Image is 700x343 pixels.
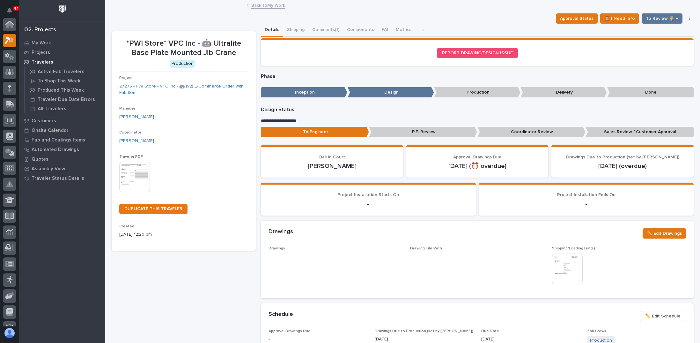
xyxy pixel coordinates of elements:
[269,336,367,343] p: -
[14,6,18,11] p: 47
[375,336,473,343] p: [DATE]
[32,118,56,124] p: Customers
[19,145,105,154] a: Automated Drawings
[645,312,681,320] span: ✏️ Edit Schedule
[3,326,16,340] button: users-avatar
[308,24,343,37] button: Comments (1)
[32,40,51,46] p: My Work
[119,204,188,214] a: DUPLICATE THIS TRAVELER
[556,13,598,24] button: Approval Status
[38,78,80,84] p: To Shop This Week
[3,4,16,17] button: Notifications
[24,27,56,34] div: 02. Projects
[19,48,105,57] a: Projects
[261,107,694,113] p: Design Status
[32,50,50,56] p: Projects
[560,15,593,22] span: Approval Status
[19,164,105,173] a: Assembly View
[119,114,154,120] a: [PERSON_NAME]
[410,247,442,250] span: Drawing File Path
[269,200,468,208] p: -
[25,76,105,85] a: To Shop This Week
[32,128,69,133] p: Onsite Calendar
[119,231,248,238] p: [DATE] 12:20 pm
[32,137,85,143] p: Fab and Coatings Items
[261,127,369,137] p: To Engineer
[19,126,105,135] a: Onsite Calendar
[8,8,16,18] div: Notifications47
[559,162,686,170] p: [DATE] (overdue)
[642,13,682,24] button: To Review 👨‍🏭 →
[269,162,395,170] p: [PERSON_NAME]
[337,193,399,197] span: Project Installation Starts On
[283,24,308,37] button: Shipping
[640,311,686,321] button: ✏️ Edit Schedule
[378,24,392,37] button: FAI
[25,95,105,104] a: Traveler Due Date Errors
[604,15,635,22] span: ⏳ I Need Info
[343,24,378,37] button: Components
[481,336,580,343] p: [DATE]
[32,156,48,162] p: Quotes
[38,69,85,75] p: Active Fab Travelers
[587,329,606,333] span: Fab Crews
[119,107,135,111] span: Manager
[19,57,105,67] a: Travelers
[269,254,402,260] p: -
[319,155,345,159] span: Ball In Court
[375,329,473,333] span: Drawings Due to Production (set by [PERSON_NAME])
[481,329,499,333] span: Due Date
[25,104,105,113] a: All Travelers
[19,173,105,183] a: Traveler Status Details
[19,154,105,164] a: Quotes
[19,135,105,145] a: Fab and Coatings Items
[261,87,347,98] p: Inception
[647,230,682,237] span: ✏️ Edit Drawings
[19,116,105,126] a: Customers
[477,127,586,137] p: Coordinator Review
[25,86,105,95] a: Produced This Week
[369,127,477,137] p: P.E. Review
[38,106,66,112] p: All Travelers
[643,228,686,239] button: ✏️ Edit Drawings
[19,38,105,48] a: My Work
[520,87,607,98] p: Delivery
[646,15,678,22] span: To Review 👨‍🏭 →
[414,162,541,170] p: [DATE] (⏰ overdue)
[251,1,285,9] a: Back toMy Work
[269,247,285,250] span: Drawings
[437,48,518,58] a: REPORT DRAWING/DESIGN ISSUE
[38,97,95,103] p: Traveler Due Date Errors
[119,138,154,144] a: [PERSON_NAME]
[119,39,248,57] p: *PWI Store* VPC Inc - 🤖 Ultralite Base Plate Mounted Jib Crane
[434,87,520,98] p: Production
[261,73,694,80] p: Phase
[25,67,105,76] a: Active Fab Travelers
[392,24,415,37] button: Metrics
[32,147,79,153] p: Automated Drawings
[119,225,134,228] span: Created
[32,166,65,172] p: Assembly View
[566,155,679,159] span: Drawings Due to Production (set by [PERSON_NAME])
[261,24,283,37] button: Details
[269,329,311,333] span: Approval Drawings Due
[170,60,195,68] div: Production
[600,13,639,24] button: ⏳ I Need Info
[124,207,182,211] span: DUPLICATE THIS TRAVELER
[487,200,686,208] p: -
[557,193,615,197] span: Project Installation Ends On
[56,3,68,15] img: Workspace Logo
[410,254,411,260] p: -
[119,83,248,96] a: 27275 - PWI Store - VPC Inc - 🤖 (v2) E-Commerce Order with Fab Item
[552,247,595,250] span: Shipping/Loading List(s)
[269,311,293,318] h2: Schedule
[38,88,84,93] p: Produced This Week
[32,59,53,65] p: Travelers
[119,131,141,134] span: Coordinator
[453,155,502,159] span: Approval Drawings Due
[586,127,694,137] p: Sales Review / Customer Approval
[607,87,694,98] p: Done
[119,76,133,80] span: Project
[348,87,434,98] p: Design
[119,155,143,159] span: Traveler PDF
